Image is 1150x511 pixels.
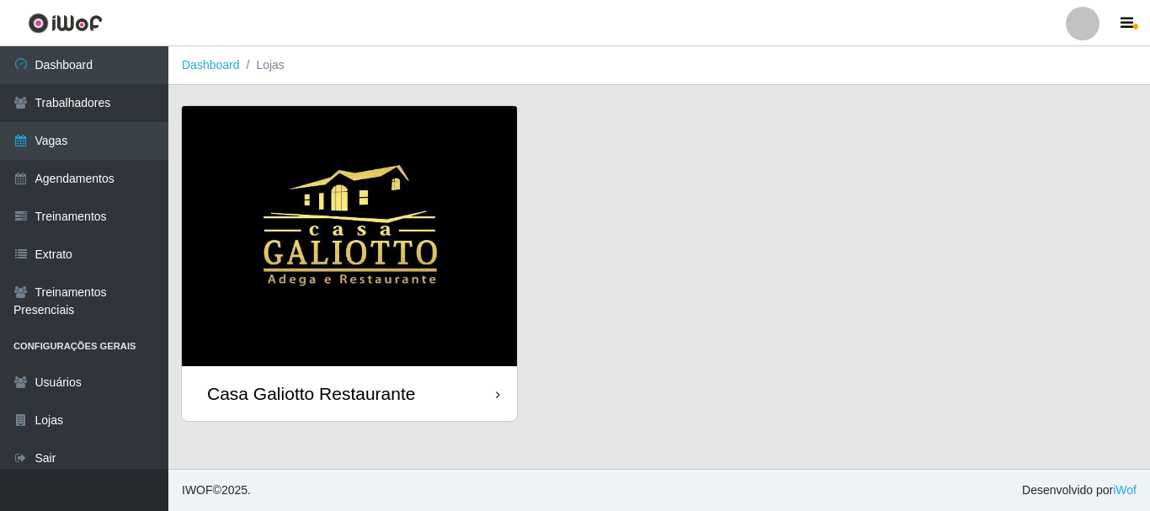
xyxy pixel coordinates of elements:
a: iWof [1113,483,1137,497]
span: Desenvolvido por [1022,482,1137,499]
span: IWOF [182,483,213,497]
span: © 2025 . [182,482,251,499]
div: Casa Galiotto Restaurante [207,383,415,404]
a: Casa Galiotto Restaurante [182,106,517,421]
a: Dashboard [182,58,240,72]
nav: breadcrumb [168,46,1150,85]
img: cardImg [182,106,517,366]
li: Lojas [240,56,285,74]
img: CoreUI Logo [28,13,103,34]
